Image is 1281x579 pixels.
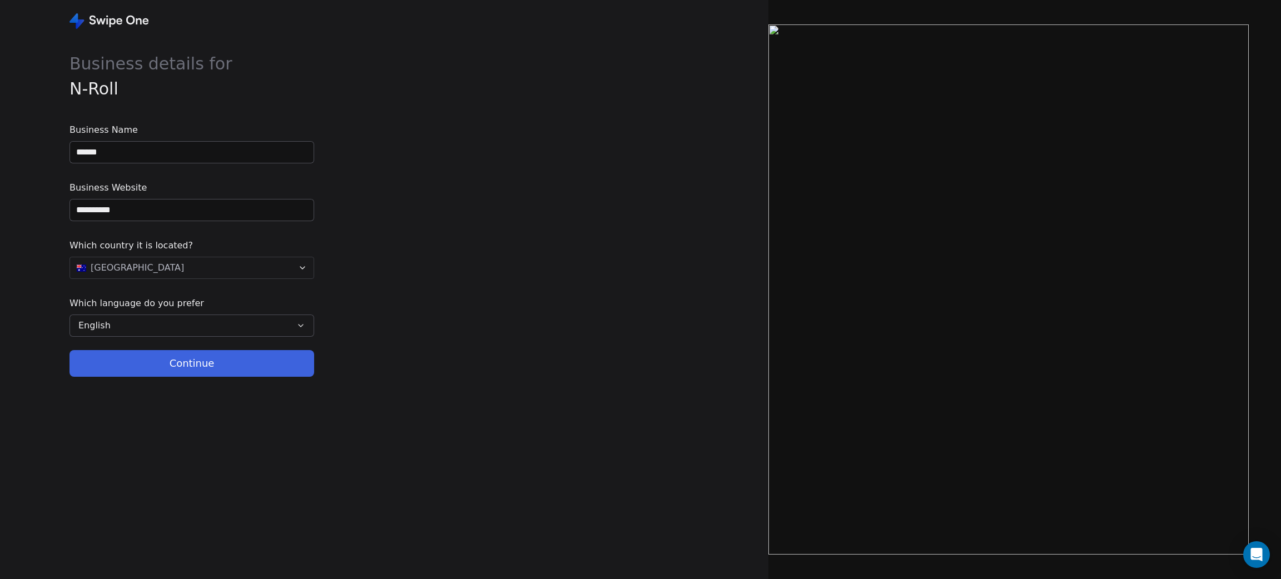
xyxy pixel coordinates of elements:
[69,79,118,98] span: N-Roll
[69,181,314,194] span: Business Website
[69,350,314,377] button: Continue
[69,51,314,101] span: Business details for
[1243,541,1270,568] div: Open Intercom Messenger
[69,297,314,310] span: Which language do you prefer
[69,239,314,252] span: Which country it is located?
[69,123,314,137] span: Business Name
[78,319,111,332] span: English
[91,261,184,274] span: [GEOGRAPHIC_DATA]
